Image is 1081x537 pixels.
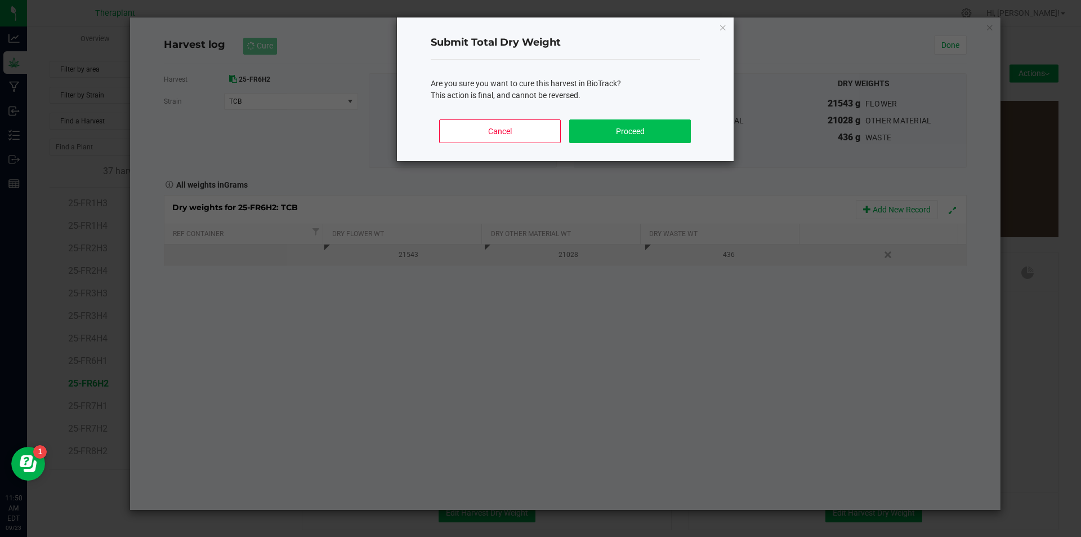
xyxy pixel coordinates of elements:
[431,90,700,101] p: This action is final, and cannot be reversed.
[11,447,45,481] iframe: Resource center
[431,78,700,90] p: Are you sure you want to cure this harvest in BioTrack?
[719,20,727,34] button: Close
[431,35,700,50] h4: Submit Total Dry Weight
[569,119,690,143] button: Proceed
[33,445,47,459] iframe: Resource center unread badge
[439,119,560,143] button: Cancel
